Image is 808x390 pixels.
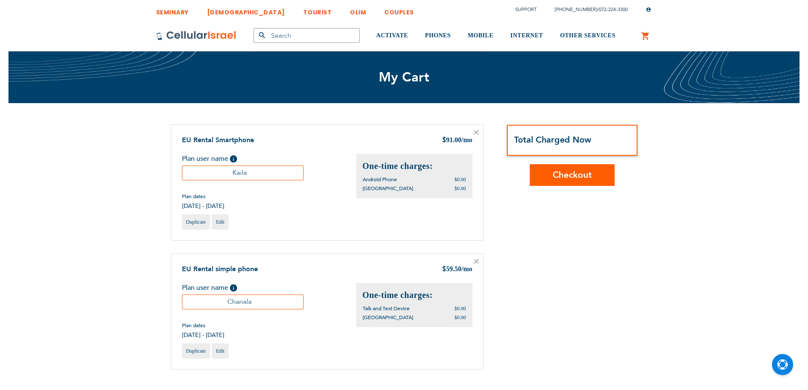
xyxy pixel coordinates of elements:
[186,348,206,354] span: Duplicate
[182,135,254,145] a: EU Rental Smartphone
[182,202,224,210] span: [DATE] - [DATE]
[182,214,210,230] a: Duplicate
[230,155,237,163] span: Help
[442,135,472,146] div: 91.00
[182,264,258,274] a: EU Rental simple phone
[468,32,494,39] span: MOBILE
[379,68,430,86] span: My Cart
[384,2,414,18] a: COUPLES
[350,2,366,18] a: OLIM
[376,32,408,39] span: ACTIVATE
[216,348,224,354] span: Edit
[425,32,451,39] span: PHONES
[182,343,210,359] a: Duplicate
[468,20,494,52] a: MOBILE
[510,32,543,39] span: INTERNET
[376,20,408,52] a: ACTIVATE
[442,265,446,275] span: $
[510,20,543,52] a: INTERNET
[455,185,466,191] span: $0.00
[212,214,229,230] a: Edit
[455,177,466,182] span: $0.00
[560,20,615,52] a: OTHER SERVICES
[186,219,206,225] span: Duplicate
[461,265,472,272] span: /mo
[442,136,446,146] span: $
[363,314,413,321] span: [GEOGRAPHIC_DATA]
[560,32,615,39] span: OTHER SERVICES
[461,136,472,143] span: /mo
[442,264,472,275] div: 59.50
[182,283,228,292] span: Plan user name
[182,322,224,329] span: Plan dates
[182,193,224,200] span: Plan dates
[530,164,615,186] button: Checkout
[425,20,451,52] a: PHONES
[515,6,537,13] a: Support
[182,331,224,339] span: [DATE] - [DATE]
[254,28,360,43] input: Search
[363,305,410,312] span: Talk and Text Device
[363,185,413,192] span: [GEOGRAPHIC_DATA]
[182,154,228,163] span: Plan user name
[230,284,237,292] span: Help
[303,2,332,18] a: TOURIST
[363,176,397,183] span: Android Phone
[514,134,591,146] strong: Total Charged Now
[207,2,285,18] a: [DEMOGRAPHIC_DATA]
[455,314,466,320] span: $0.00
[363,160,466,172] h2: One-time charges:
[216,219,224,225] span: Edit
[555,6,597,13] a: [PHONE_NUMBER]
[455,306,466,311] span: $0.00
[156,2,189,18] a: SEMINARY
[156,31,237,41] img: Cellular Israel Logo
[212,343,229,359] a: Edit
[553,169,592,181] span: Checkout
[599,6,628,13] a: 072-224-3300
[363,289,466,301] h2: One-time charges:
[546,3,628,16] li: /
